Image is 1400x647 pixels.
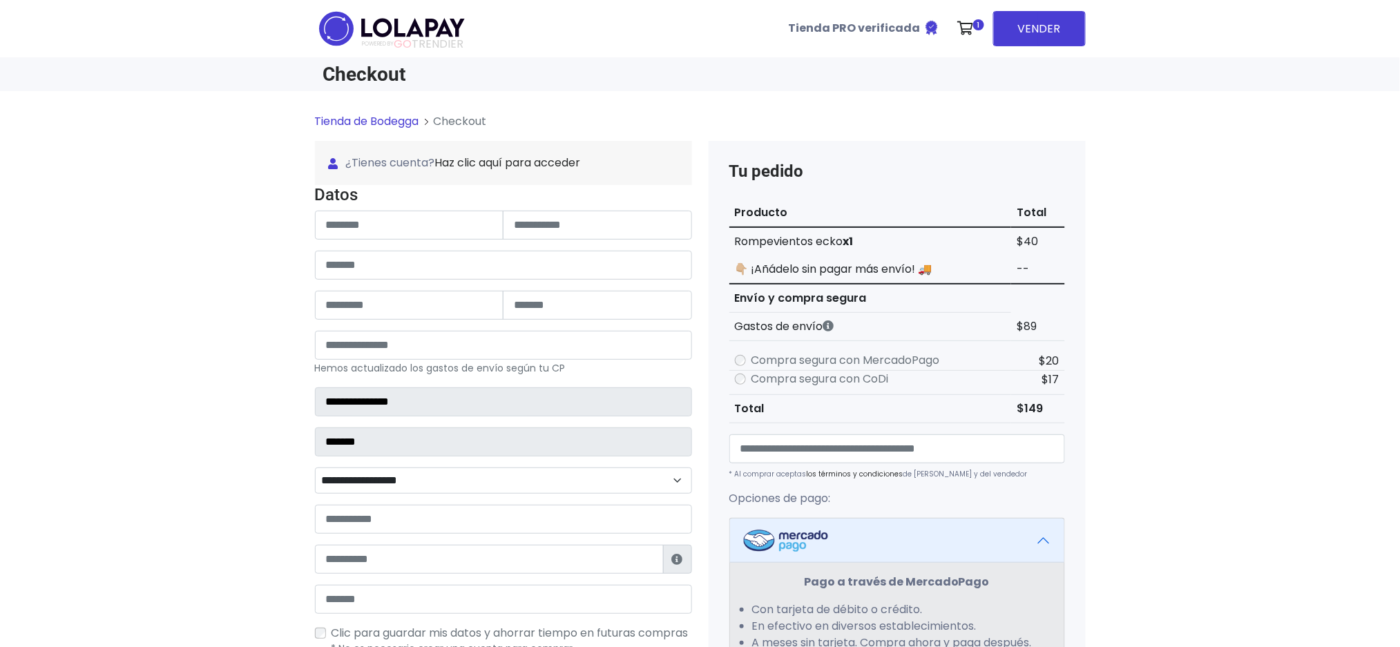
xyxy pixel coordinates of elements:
[329,155,678,171] span: ¿Tienes cuenta?
[362,40,394,48] span: POWERED BY
[362,38,463,50] span: TRENDIER
[823,320,834,331] i: Los gastos de envío dependen de códigos postales. ¡Te puedes llevar más productos en un solo envío !
[744,530,828,552] img: Mercadopago Logo
[804,574,990,590] strong: Pago a través de MercadoPago
[729,227,1012,255] td: Rompevientos ecko
[315,113,1086,141] nav: breadcrumb
[751,352,940,369] label: Compra segura con MercadoPago
[672,554,683,565] i: Estafeta lo usará para ponerse en contacto en caso de tener algún problema con el envío
[1011,199,1064,227] th: Total
[315,113,419,129] a: Tienda de Bodegga
[993,11,1086,46] a: VENDER
[1042,371,1059,387] span: $17
[729,395,1012,423] th: Total
[1011,395,1064,423] td: $149
[332,625,689,641] span: Clic para guardar mis datos y ahorrar tiempo en futuras compras
[729,199,1012,227] th: Producto
[315,7,469,50] img: logo
[394,36,412,52] span: GO
[323,63,692,86] h1: Checkout
[1011,255,1064,284] td: --
[315,361,566,375] small: Hemos actualizado los gastos de envío según tu CP
[973,19,984,30] span: 1
[435,155,581,171] a: Haz clic aquí para acceder
[729,490,1065,507] p: Opciones de pago:
[789,20,921,36] b: Tienda PRO verificada
[843,233,854,249] strong: x1
[729,284,1012,313] th: Envío y compra segura
[751,371,889,387] label: Compra segura con CoDi
[951,8,988,49] a: 1
[1039,353,1059,369] span: $20
[729,469,1065,479] p: * Al comprar aceptas de [PERSON_NAME] y del vendedor
[752,601,1042,618] li: Con tarjeta de débito o crédito.
[807,469,903,479] a: los términos y condiciones
[419,113,487,130] li: Checkout
[729,313,1012,341] th: Gastos de envío
[752,618,1042,635] li: En efectivo en diversos establecimientos.
[1011,227,1064,255] td: $40
[729,162,1065,182] h4: Tu pedido
[315,185,692,205] h4: Datos
[729,255,1012,284] td: 👇🏼 ¡Añádelo sin pagar más envío! 🚚
[1011,313,1064,341] td: $89
[923,19,940,36] img: Tienda verificada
